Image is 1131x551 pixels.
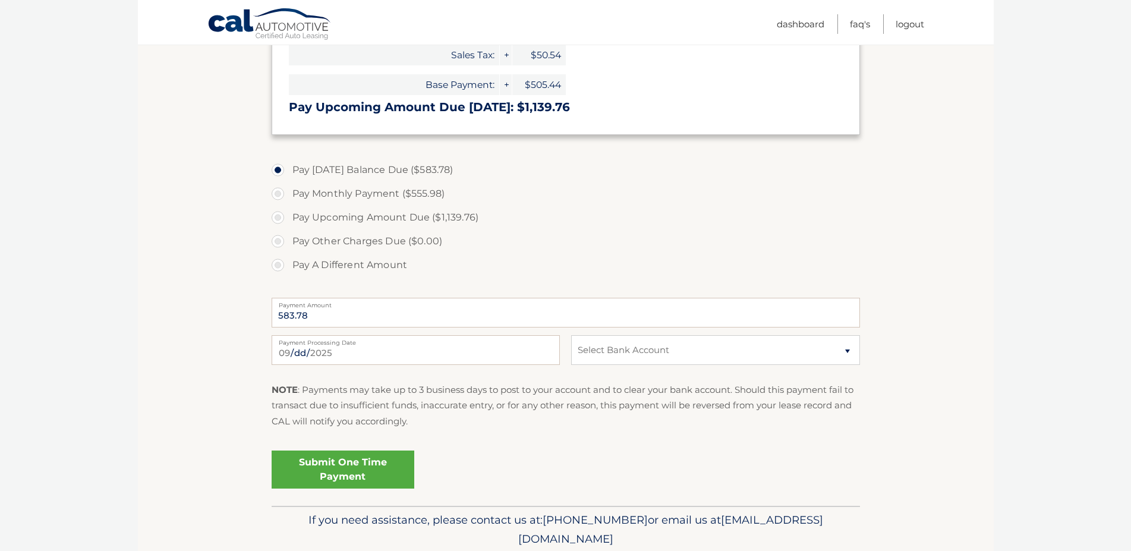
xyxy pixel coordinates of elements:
[272,335,560,345] label: Payment Processing Date
[272,298,860,307] label: Payment Amount
[512,45,566,65] span: $50.54
[272,335,560,365] input: Payment Date
[512,74,566,95] span: $505.44
[543,513,648,527] span: [PHONE_NUMBER]
[850,14,870,34] a: FAQ's
[272,229,860,253] label: Pay Other Charges Due ($0.00)
[500,45,512,65] span: +
[272,158,860,182] label: Pay [DATE] Balance Due ($583.78)
[896,14,924,34] a: Logout
[272,451,414,489] a: Submit One Time Payment
[289,45,499,65] span: Sales Tax:
[279,511,852,549] p: If you need assistance, please contact us at: or email us at
[272,298,860,328] input: Payment Amount
[272,253,860,277] label: Pay A Different Amount
[272,384,298,395] strong: NOTE
[272,382,860,429] p: : Payments may take up to 3 business days to post to your account and to clear your bank account....
[272,206,860,229] label: Pay Upcoming Amount Due ($1,139.76)
[289,74,499,95] span: Base Payment:
[777,14,824,34] a: Dashboard
[289,100,843,115] h3: Pay Upcoming Amount Due [DATE]: $1,139.76
[207,8,332,42] a: Cal Automotive
[500,74,512,95] span: +
[272,182,860,206] label: Pay Monthly Payment ($555.98)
